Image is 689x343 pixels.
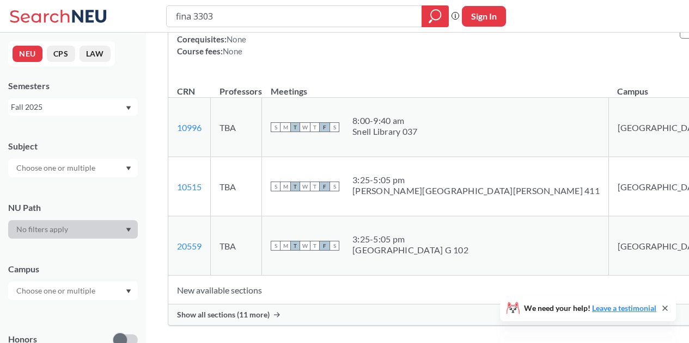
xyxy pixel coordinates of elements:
a: 10996 [177,122,202,133]
input: Class, professor, course number, "phrase" [175,7,414,26]
svg: Dropdown arrow [126,106,131,110]
span: W [300,122,310,132]
div: Dropdown arrow [8,220,138,239]
div: Semesters [8,80,138,92]
a: 20559 [177,241,202,251]
span: We need your help! [524,304,656,312]
svg: magnifying glass [429,9,442,24]
div: Dropdown arrow [8,159,138,177]
span: M [281,241,290,251]
button: LAW [80,46,111,62]
span: None [227,34,246,44]
div: Snell Library 037 [352,126,417,137]
span: S [271,182,281,191]
input: Choose one or multiple [11,284,102,297]
div: Fall 2025 [11,101,125,113]
a: 10515 [177,182,202,192]
div: 3:25 - 5:05 pm [352,174,600,185]
span: S [271,122,281,132]
div: NUPaths: Prerequisites: or or or Corequisites: Course fees: [177,9,406,57]
svg: Dropdown arrow [126,289,131,294]
button: Sign In [462,6,506,27]
div: 3:25 - 5:05 pm [352,234,468,245]
th: Professors [211,74,262,98]
span: S [330,241,339,251]
td: TBA [211,157,262,216]
button: CPS [47,46,75,62]
div: Fall 2025Dropdown arrow [8,98,138,116]
svg: Dropdown arrow [126,228,131,232]
span: T [310,241,320,251]
span: M [281,182,290,191]
span: S [271,241,281,251]
span: S [330,182,339,191]
span: W [300,182,310,191]
span: T [290,122,300,132]
div: 8:00 - 9:40 am [352,115,417,126]
span: T [290,241,300,251]
button: NEU [13,46,42,62]
span: T [310,122,320,132]
td: TBA [211,216,262,276]
div: NU Path [8,202,138,214]
span: F [320,182,330,191]
span: W [300,241,310,251]
span: F [320,241,330,251]
div: CRN [177,85,195,97]
span: None [223,46,242,56]
div: [GEOGRAPHIC_DATA] G 102 [352,245,468,255]
td: TBA [211,98,262,157]
div: [PERSON_NAME][GEOGRAPHIC_DATA][PERSON_NAME] 411 [352,185,600,196]
span: Show all sections (11 more) [177,310,270,320]
span: S [330,122,339,132]
span: T [290,182,300,191]
span: F [320,122,330,132]
span: M [281,122,290,132]
span: T [310,182,320,191]
div: Dropdown arrow [8,282,138,300]
th: Meetings [262,74,609,98]
svg: Dropdown arrow [126,166,131,171]
div: magnifying glass [422,5,449,27]
a: Leave a testimonial [592,303,656,313]
div: Campus [8,263,138,275]
div: Subject [8,140,138,152]
input: Choose one or multiple [11,161,102,174]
